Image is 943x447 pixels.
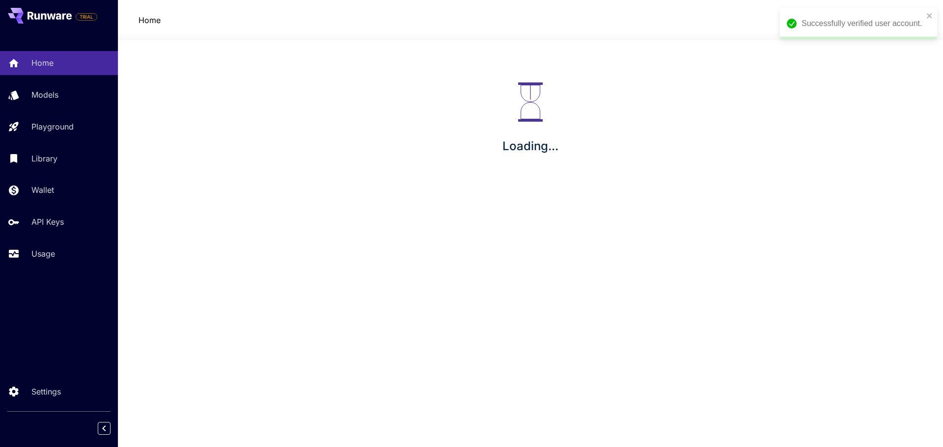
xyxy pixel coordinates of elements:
[31,89,58,101] p: Models
[502,137,558,155] p: Loading...
[31,386,61,397] p: Settings
[31,57,54,69] p: Home
[76,11,97,23] span: Add your payment card to enable full platform functionality.
[31,248,55,260] p: Usage
[31,184,54,196] p: Wallet
[31,153,57,164] p: Library
[31,121,74,132] p: Playground
[76,13,97,21] span: TRIAL
[31,216,64,228] p: API Keys
[802,18,923,29] div: Successfully verified user account.
[98,422,111,435] button: Collapse sidebar
[139,14,161,26] nav: breadcrumb
[139,14,161,26] a: Home
[105,420,118,437] div: Collapse sidebar
[926,12,933,20] button: close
